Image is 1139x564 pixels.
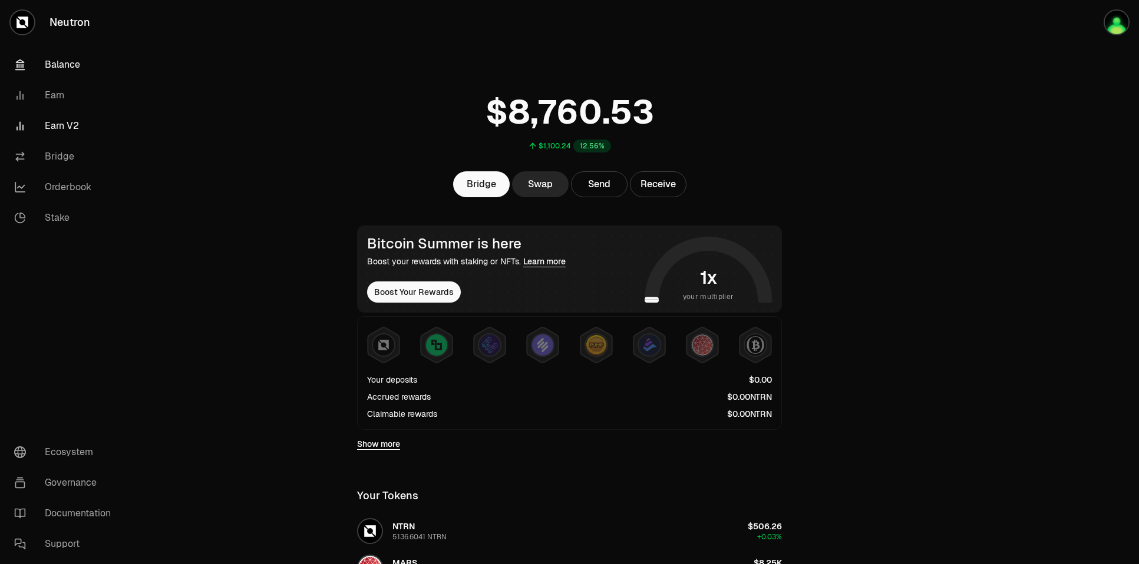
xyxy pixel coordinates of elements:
[5,141,127,172] a: Bridge
[358,519,382,543] img: NTRN Logo
[5,49,127,80] a: Balance
[350,513,789,549] button: NTRN LogoNTRN5136.6041 NTRN$506.26+0.03%
[367,391,431,403] div: Accrued rewards
[5,467,127,498] a: Governance
[532,334,553,356] img: Solv Points
[5,437,127,467] a: Ecosystem
[367,408,437,420] div: Claimable rewards
[748,521,782,532] span: $506.26
[539,141,571,151] div: $1,100.24
[367,235,566,252] div: Bitcoin Summer is here
[573,140,611,152] div: 12.56%
[639,334,660,356] img: Bedrock Diamonds
[392,521,415,532] span: NTRN
[357,438,400,450] a: Show more
[523,256,566,267] a: Learn more
[5,529,127,559] a: Support
[479,334,500,356] img: EtherFi Points
[757,532,782,542] span: +0.03%
[5,498,127,529] a: Documentation
[745,334,766,356] img: Structured Points
[1105,11,1128,34] img: brainKID
[571,171,628,197] button: Send
[373,334,394,356] img: NTRN
[367,374,417,386] div: Your deposits
[5,172,127,203] a: Orderbook
[586,334,607,356] img: Pump Points
[630,171,686,197] button: Receive
[512,171,569,197] a: Swap
[367,281,461,303] button: Boost Your Rewards
[683,291,734,303] span: your multiplier
[453,171,510,197] a: Bridge
[692,334,713,356] img: Mars Fragments
[5,111,127,141] a: Earn V2
[5,203,127,233] a: Stake
[357,487,418,504] div: Your Tokens
[392,532,447,542] div: 5136.6041 NTRN
[367,256,566,267] div: Boost your rewards with staking or NFTs.
[426,334,447,356] img: Lombard Lux
[5,80,127,111] a: Earn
